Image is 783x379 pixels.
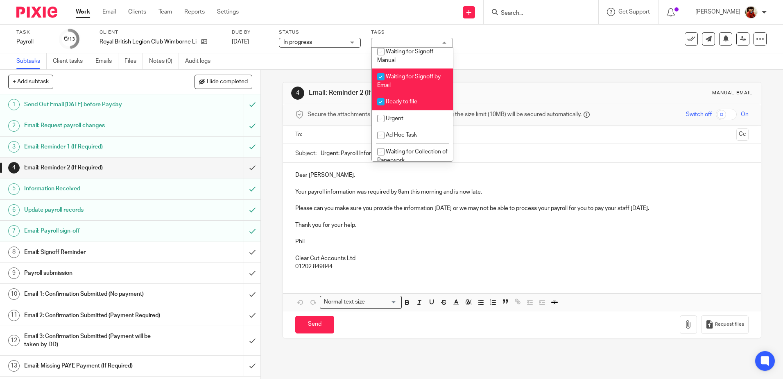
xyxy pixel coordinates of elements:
[8,120,20,132] div: 2
[95,53,118,69] a: Emails
[295,171,748,179] p: Dear [PERSON_NAME],
[712,90,753,96] div: Manual email
[100,29,222,36] label: Client
[500,10,574,17] input: Search
[149,53,179,69] a: Notes (0)
[24,309,165,322] h1: Email 2: Confirmation Submitted (Payment Required)
[386,116,403,121] span: Urgent
[295,188,748,196] p: Your payroll information was required by 9am this morning and is now late.
[8,75,53,89] button: + Add subtask
[701,315,749,334] button: Request files
[24,225,165,237] h1: Email: Payroll sign-off
[207,79,248,85] span: Hide completed
[295,204,748,212] p: Please can you make sure you provide the information [DATE] or we may not be able to process your...
[24,330,165,351] h1: Email 3: Confirmation Submitted (Payment will be taken by DD)
[24,267,165,279] h1: Payroll submission
[741,110,749,119] span: On
[24,204,165,216] h1: Update payroll records
[308,110,582,119] span: Secure the attachments in this message. Files exceeding the size limit (10MB) will be secured aut...
[232,29,269,36] label: Due by
[16,7,57,18] img: Pixie
[102,8,116,16] a: Email
[291,87,304,100] div: 4
[8,141,20,153] div: 3
[745,6,758,19] img: Phil%20Baby%20pictures%20(3).JPG
[377,149,448,163] span: Waiting for Collection of Paperwork
[295,149,317,158] label: Subject:
[100,38,197,46] p: Royal British Legion Club Wimborne Limited
[295,316,334,333] input: Send
[8,225,20,237] div: 7
[386,99,417,105] span: Ready to file
[283,39,312,45] span: In progress
[8,162,20,174] div: 4
[24,141,165,153] h1: Email: Reminder 1 (If Required)
[232,39,249,45] span: [DATE]
[367,298,397,306] input: Search for option
[695,8,740,16] p: [PERSON_NAME]
[8,247,20,258] div: 8
[8,310,20,321] div: 11
[24,162,165,174] h1: Email: Reminder 2 (If Required)
[295,130,304,139] label: To:
[158,8,172,16] a: Team
[128,8,146,16] a: Clients
[8,288,20,300] div: 10
[371,29,453,36] label: Tags
[8,335,20,346] div: 12
[8,183,20,195] div: 5
[8,99,20,110] div: 1
[124,53,143,69] a: Files
[68,37,75,41] small: /13
[279,29,361,36] label: Status
[715,321,744,328] span: Request files
[24,119,165,132] h1: Email: Request payroll changes
[184,8,205,16] a: Reports
[309,89,539,97] h1: Email: Reminder 2 (If Required)
[24,288,165,300] h1: Email 1: Confirmation Submitted (No payment)
[16,38,49,46] div: Payroll
[377,49,433,63] span: Waiting for Signoff Manual
[295,237,748,246] p: Phil
[16,29,49,36] label: Task
[53,53,89,69] a: Client tasks
[24,360,165,372] h1: Email: Missing PAYE Payment (If Required)
[295,254,748,263] p: Clear Cut Accounts Ltd
[16,53,47,69] a: Subtasks
[8,204,20,216] div: 6
[295,263,748,271] p: 01202 849844
[24,98,165,111] h1: Send Out Email [DATE] before Payday
[618,9,650,15] span: Get Support
[377,74,441,88] span: Waiting for Signoff by Email
[736,128,749,141] button: Cc
[686,110,712,119] span: Switch off
[386,132,417,138] span: Ad Hoc Task
[64,34,75,43] div: 6
[320,296,402,308] div: Search for option
[322,298,367,306] span: Normal text size
[8,360,20,372] div: 13
[24,246,165,258] h1: Email: Signoff Reminder
[185,53,217,69] a: Audit logs
[295,221,748,229] p: Thank you for your help.
[195,75,252,89] button: Hide completed
[24,183,165,195] h1: Information Received
[76,8,90,16] a: Work
[8,267,20,279] div: 9
[217,8,239,16] a: Settings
